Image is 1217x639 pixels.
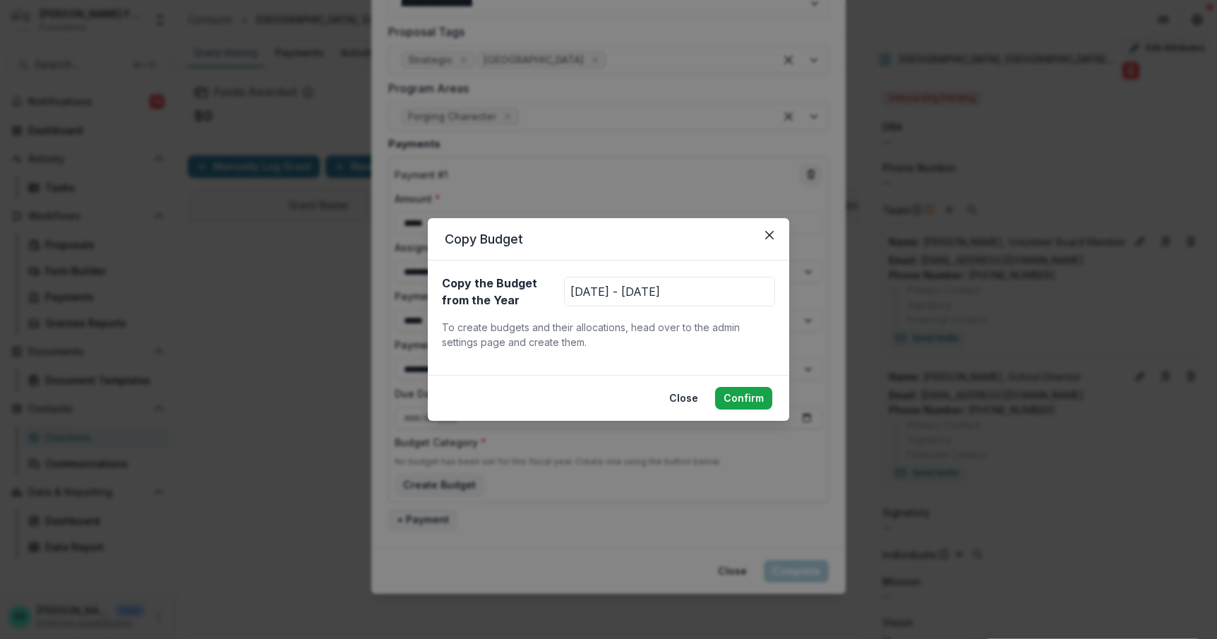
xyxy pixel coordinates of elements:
[442,320,775,350] p: To create budgets and their allocations, head over to the admin settings page and create them.
[428,218,789,261] header: Copy Budget
[442,275,553,309] div: Copy the Budget from the Year
[564,277,775,306] button: Select fiscal year
[715,387,772,410] button: Confirm
[758,224,781,246] button: Close
[661,387,707,410] button: Close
